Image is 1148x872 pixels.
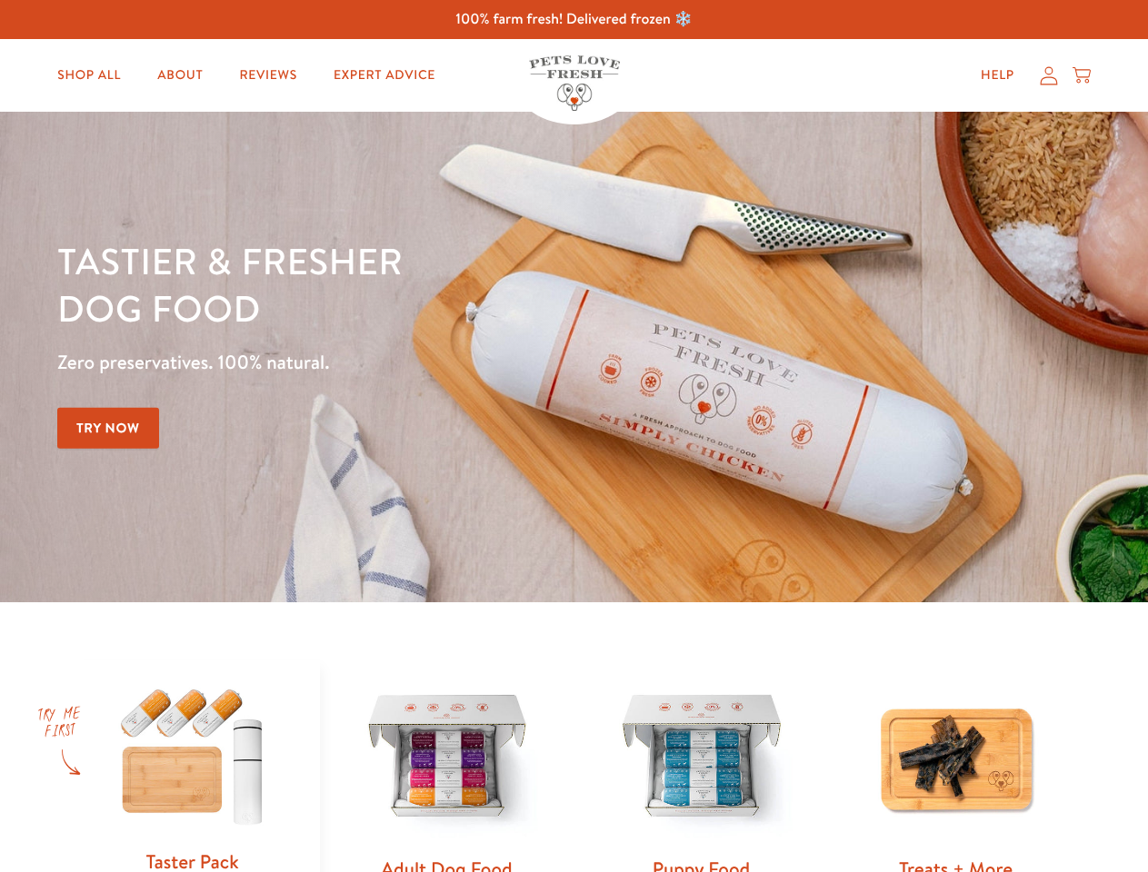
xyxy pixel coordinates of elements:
a: Try Now [57,408,159,449]
a: Reviews [225,57,311,94]
img: Pets Love Fresh [529,55,620,111]
a: About [143,57,217,94]
p: Zero preservatives. 100% natural. [57,346,746,379]
a: Expert Advice [319,57,450,94]
h1: Tastier & fresher dog food [57,237,746,332]
a: Help [966,57,1029,94]
a: Shop All [43,57,135,94]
